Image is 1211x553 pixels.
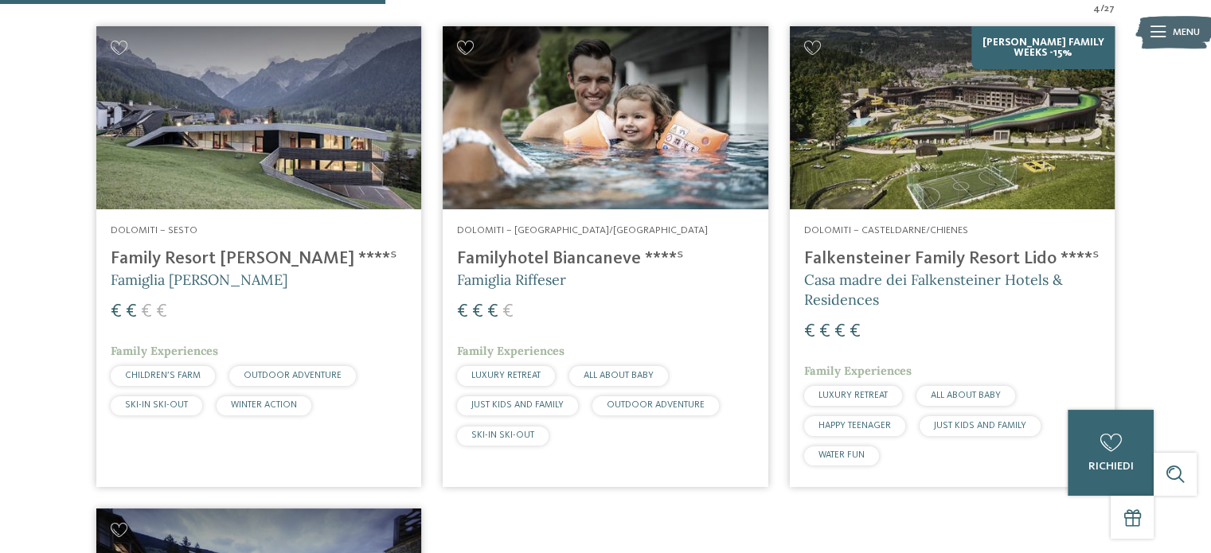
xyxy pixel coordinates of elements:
span: JUST KIDS AND FAMILY [471,400,564,410]
span: Dolomiti – [GEOGRAPHIC_DATA]/[GEOGRAPHIC_DATA] [457,225,708,236]
span: LUXURY RETREAT [471,371,541,380]
span: € [156,302,167,321]
span: € [141,302,152,321]
a: richiedi [1068,410,1154,496]
h4: Familyhotel Biancaneve ****ˢ [457,248,753,270]
h4: Family Resort [PERSON_NAME] ****ˢ [111,248,407,270]
span: Casa madre dei Falkensteiner Hotels & Residences [804,271,1063,309]
span: Family Experiences [804,364,912,378]
span: CHILDREN’S FARM [125,371,201,380]
span: € [111,302,122,321]
span: € [834,322,846,341]
span: OUTDOOR ADVENTURE [244,371,342,380]
span: € [472,302,483,321]
img: Cercate un hotel per famiglie? Qui troverete solo i migliori! [790,26,1115,209]
span: WATER FUN [818,450,865,460]
a: Cercate un hotel per famiglie? Qui troverete solo i migliori! Dolomiti – [GEOGRAPHIC_DATA]/[GEOGR... [443,26,768,487]
span: Famiglia [PERSON_NAME] [111,271,287,289]
span: Family Experiences [457,344,564,358]
span: LUXURY RETREAT [818,391,888,400]
span: JUST KIDS AND FAMILY [934,421,1026,430]
span: € [804,322,815,341]
span: Family Experiences [111,344,218,358]
span: 4 [1093,2,1100,16]
h4: Falkensteiner Family Resort Lido ****ˢ [804,248,1100,270]
span: Dolomiti – Casteldarne/Chienes [804,225,968,236]
a: Cercate un hotel per famiglie? Qui troverete solo i migliori! [PERSON_NAME] Family Weeks -15% Dol... [790,26,1115,487]
span: richiedi [1088,461,1133,472]
span: € [126,302,137,321]
span: € [819,322,830,341]
span: OUTDOOR ADVENTURE [607,400,705,410]
span: Famiglia Riffeser [457,271,566,289]
span: / [1100,2,1104,16]
span: ALL ABOUT BABY [931,391,1001,400]
span: € [487,302,498,321]
span: Dolomiti – Sesto [111,225,197,236]
a: Cercate un hotel per famiglie? Qui troverete solo i migliori! Dolomiti – Sesto Family Resort [PER... [96,26,421,487]
span: € [457,302,468,321]
span: ALL ABOUT BABY [584,371,654,380]
span: WINTER ACTION [231,400,297,410]
span: HAPPY TEENAGER [818,421,891,430]
img: Family Resort Rainer ****ˢ [96,26,421,209]
span: 27 [1104,2,1115,16]
span: € [502,302,514,321]
span: SKI-IN SKI-OUT [125,400,188,410]
span: SKI-IN SKI-OUT [471,430,534,440]
span: € [850,322,861,341]
img: Cercate un hotel per famiglie? Qui troverete solo i migliori! [443,26,768,209]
